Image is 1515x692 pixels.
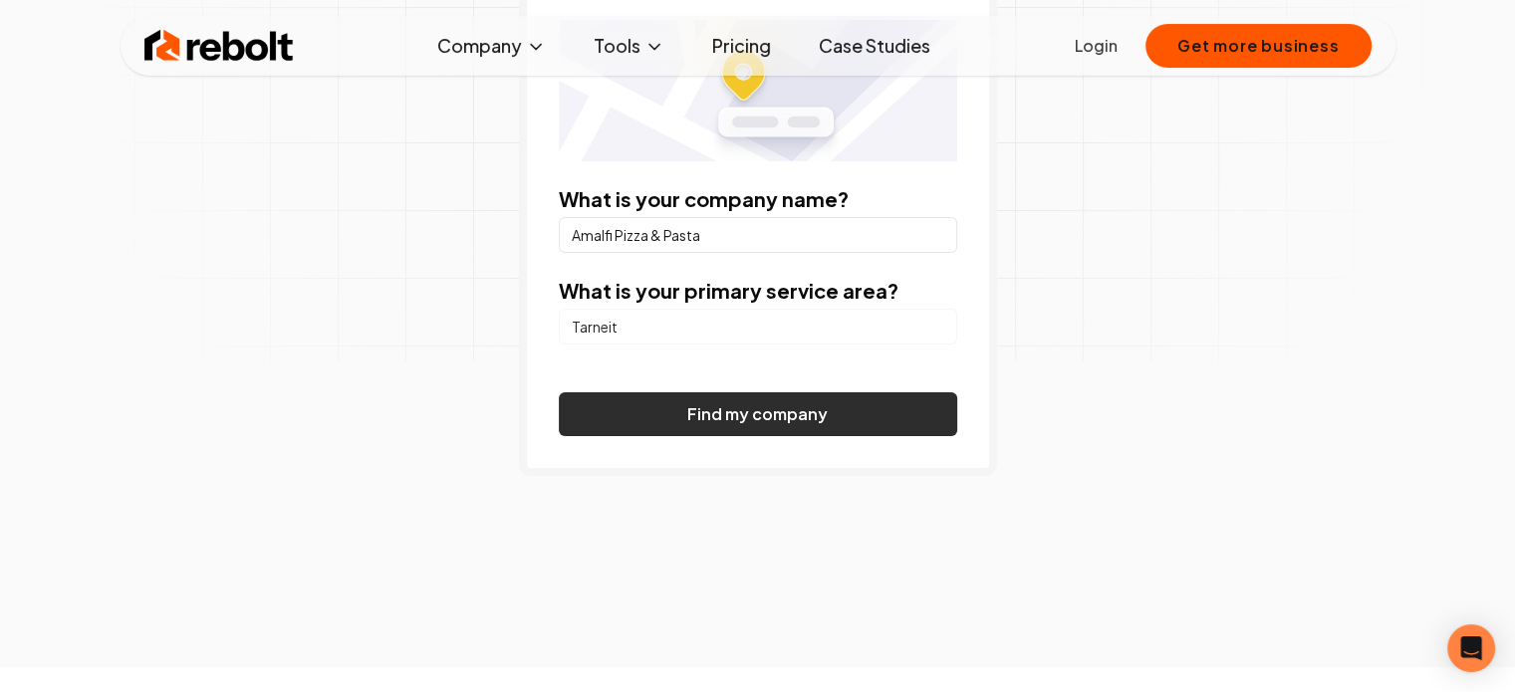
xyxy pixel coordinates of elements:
[559,309,957,345] input: City or county or neighborhood
[559,186,849,211] label: What is your company name?
[421,26,562,66] button: Company
[144,26,294,66] img: Rebolt Logo
[1075,34,1118,58] a: Login
[559,20,957,161] img: Location map
[578,26,680,66] button: Tools
[803,26,946,66] a: Case Studies
[559,278,898,303] label: What is your primary service area?
[696,26,787,66] a: Pricing
[1447,624,1495,672] div: Open Intercom Messenger
[1145,24,1372,68] button: Get more business
[559,392,957,436] button: Find my company
[559,217,957,253] input: Company Name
